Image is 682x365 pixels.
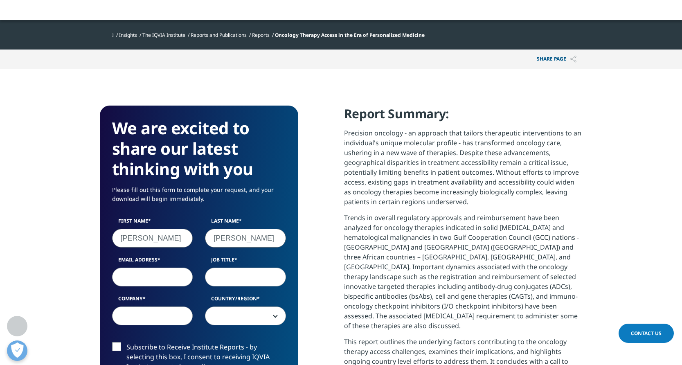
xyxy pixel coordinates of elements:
a: The IQVIA Institute [142,32,185,38]
label: Email Address [112,256,193,268]
button: Share PAGEShare PAGE [531,50,583,69]
h3: We are excited to share our latest thinking with you [112,118,286,179]
p: Please fill out this form to complete your request, and your download will begin immediately. [112,185,286,210]
label: Country/Region [205,295,286,306]
p: Trends in overall regulatory approvals and reimbursement have been analyzed for oncology therapie... [344,213,583,337]
a: Contact Us [619,324,674,343]
label: Job Title [205,256,286,268]
p: Precision oncology - an approach that tailors therapeutic interventions to an individual's unique... [344,128,583,213]
label: First Name [112,217,193,229]
img: Share PAGE [570,56,576,63]
h4: Report Summary: [344,106,583,128]
a: Insights [119,32,137,38]
button: Open Preferences [7,340,27,361]
span: Contact Us [631,330,662,337]
label: Last Name [205,217,286,229]
span: Oncology Therapy Access in the Era of Personalized Medicine [275,32,425,38]
a: Reports and Publications [191,32,247,38]
a: Reports [252,32,270,38]
p: Share PAGE [531,50,583,69]
label: Company [112,295,193,306]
